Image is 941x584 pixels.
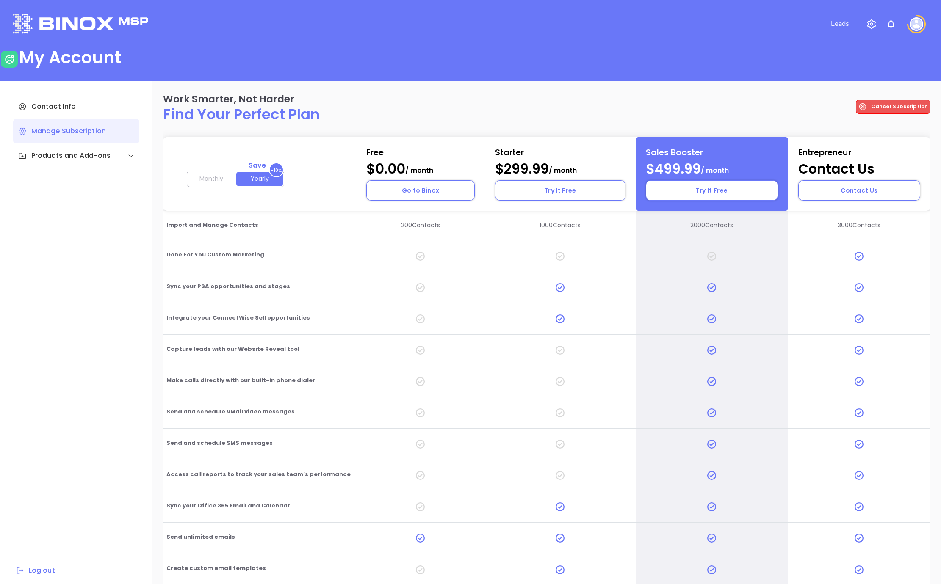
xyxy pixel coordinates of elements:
[18,151,111,161] div: Products and Add-ons
[798,161,875,177] h2: Contact Us
[360,221,482,230] p: 200 Contacts
[13,14,148,33] img: logo
[163,303,356,334] td: Integrate your ConnectWise Sell opportunities
[163,240,356,272] td: Done For You Custom Marketing
[488,221,632,230] p: 1000 Contacts
[1,51,18,68] img: user
[792,221,927,230] p: 3000 Contacts
[269,163,284,177] div: -10%
[495,147,524,157] h5: Starter
[639,221,785,230] p: 2000 Contacts
[163,429,356,460] td: Send and schedule SMS messages
[886,19,896,29] img: iconNotification
[163,460,356,491] td: Access call reports to track your sales team's performance
[163,334,356,366] td: Capture leads with our Website Reveal tool
[405,161,433,180] div: / month
[249,160,266,171] div: Save
[187,171,235,187] label: Monthly
[549,161,577,180] div: / month
[163,523,356,554] td: Send unlimited emails
[235,171,284,187] label: Yearly
[163,91,320,107] div: Work Smarter, Not Harder
[798,147,851,157] h5: Entrepreneur
[366,180,475,201] button: Go to Binox
[366,147,384,157] h5: Free
[13,119,139,143] div: Manage Subscription
[163,366,356,397] td: Make calls directly with our built-in phone dialer
[866,19,877,29] img: iconSetting
[13,94,139,119] div: Contact Info
[163,272,356,303] td: Sync your PSA opportunities and stages
[163,491,356,523] td: Sync your Office 365 Email and Calendar
[13,565,58,576] button: Log out
[646,161,701,177] h2: $499.99
[646,147,703,157] h5: Sales Booster
[19,47,121,68] div: My Account
[495,180,625,201] button: Try It Free
[163,397,356,428] td: Send and schedule VMail video messages
[366,161,405,177] h2: $0.00
[13,143,139,168] div: Products and Add-ons
[163,107,320,122] div: Find Your Perfect Plan
[828,15,852,32] a: Leads
[163,211,356,240] td: Import and Manage Contacts
[646,180,778,201] button: Try It Free
[856,100,930,114] div: Cancel Subscription
[910,17,923,31] img: user
[701,161,729,180] div: / month
[798,180,920,201] button: Contact Us
[495,161,549,177] h2: $299.99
